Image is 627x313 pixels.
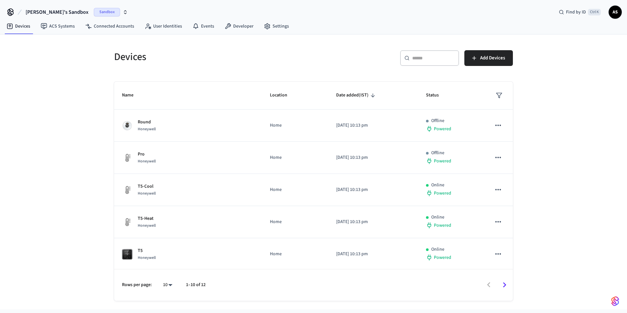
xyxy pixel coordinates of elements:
[497,277,512,293] button: Go to next page
[138,151,156,158] p: Pro
[426,90,447,100] span: Status
[336,90,377,100] span: Date added(IST)
[464,50,513,66] button: Add Devices
[139,20,187,32] a: User Identities
[122,249,132,260] img: honeywell_t5t6
[270,219,320,225] p: Home
[270,251,320,258] p: Home
[122,120,132,131] img: honeywell_round
[609,6,621,18] span: AS
[480,54,505,62] span: Add Devices
[434,190,451,197] span: Powered
[138,183,156,190] p: T5-Cool
[431,182,444,189] p: Online
[270,122,320,129] p: Home
[336,122,411,129] p: [DATE] 10:13 pm
[609,6,622,19] button: AS
[186,282,206,288] p: 1–10 of 12
[431,150,444,156] p: Offline
[434,126,451,132] span: Powered
[160,280,175,290] div: 10
[80,20,139,32] a: Connected Accounts
[431,117,444,124] p: Offline
[270,154,320,161] p: Home
[431,246,444,253] p: Online
[431,214,444,221] p: Online
[336,154,411,161] p: [DATE] 10:13 pm
[588,9,601,15] span: Ctrl K
[434,158,451,164] span: Powered
[122,282,152,288] p: Rows per page:
[566,9,586,15] span: Find by ID
[1,20,35,32] a: Devices
[122,90,142,100] span: Name
[138,223,156,228] span: Honeywell
[336,251,411,258] p: [DATE] 10:13 pm
[138,215,156,222] p: T5-Heat
[138,126,156,132] span: Honeywell
[26,8,89,16] span: [PERSON_NAME]'s Sandbox
[336,186,411,193] p: [DATE] 10:13 pm
[270,90,296,100] span: Location
[270,186,320,193] p: Home
[122,153,132,163] img: thermostat_fallback
[259,20,294,32] a: Settings
[219,20,259,32] a: Developer
[138,191,156,196] span: Honeywell
[611,296,619,306] img: SeamLogoGradient.69752ec5.svg
[114,50,310,64] h5: Devices
[94,8,120,16] span: Sandbox
[434,222,451,229] span: Powered
[187,20,219,32] a: Events
[138,158,156,164] span: Honeywell
[554,6,606,18] div: Find by IDCtrl K
[434,254,451,261] span: Powered
[138,119,156,126] p: Round
[138,255,156,261] span: Honeywell
[122,185,132,195] img: thermostat_fallback
[138,247,156,254] p: T5
[35,20,80,32] a: ACS Systems
[336,219,411,225] p: [DATE] 10:13 pm
[122,217,132,227] img: thermostat_fallback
